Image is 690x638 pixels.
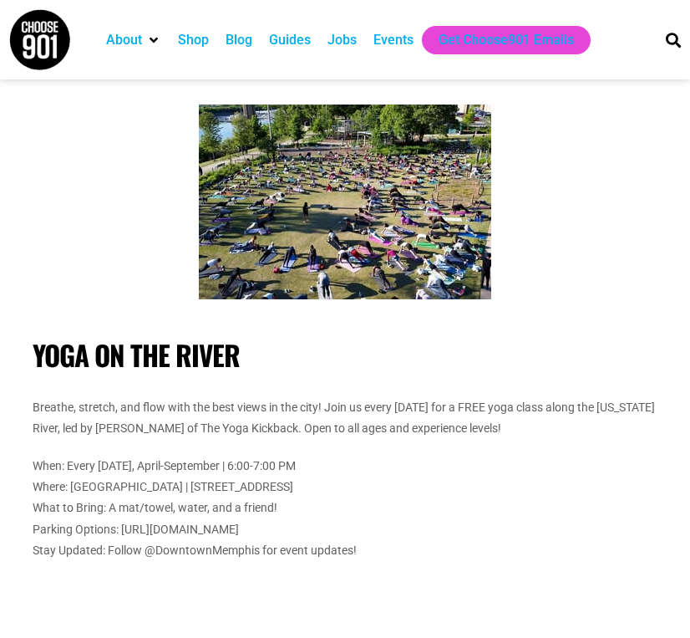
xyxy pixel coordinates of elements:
a: About [106,30,142,50]
nav: Main nav [98,26,642,54]
p: Breathe, stretch, and flow with the best views in the city! Join us every [DATE] for a FREE yoga ... [33,397,657,439]
a: Get Choose901 Emails [439,30,574,50]
a: Blog [226,30,252,50]
h1: Yoga on the River [33,339,657,372]
a: Jobs [327,30,357,50]
a: Events [373,30,413,50]
div: About [98,26,170,54]
a: Shop [178,30,209,50]
img: A large group of people practice yoga on mats spread out across a grassy park area under daylight... [199,105,491,299]
p: When: Every [DATE], April-September | 6:00-7:00 PM Where: [GEOGRAPHIC_DATA] | [STREET_ADDRESS] Wh... [33,456,657,561]
div: Search [659,26,687,54]
a: Guides [269,30,311,50]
